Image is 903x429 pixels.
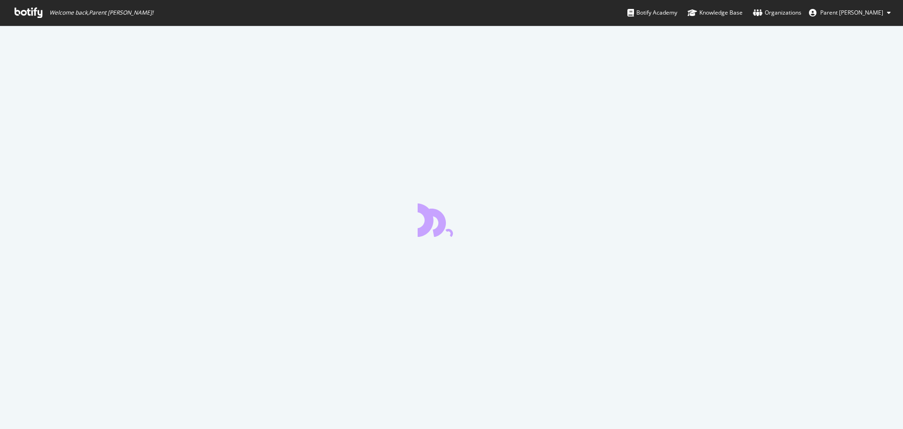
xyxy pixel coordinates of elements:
[418,203,485,237] div: animation
[688,8,743,17] div: Knowledge Base
[753,8,801,17] div: Organizations
[820,8,883,16] span: Parent Jeanne
[627,8,677,17] div: Botify Academy
[49,9,153,16] span: Welcome back, Parent [PERSON_NAME] !
[801,5,898,20] button: Parent [PERSON_NAME]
